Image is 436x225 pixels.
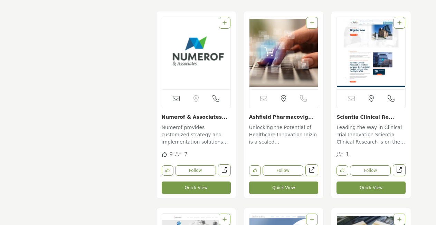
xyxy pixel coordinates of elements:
[337,182,406,194] button: Quick View
[337,122,406,147] a: Leading the Way in Clinical Trial Innovation Scientia Clinical Research is on the cutting edge of...
[218,164,231,176] a: Open numerof in new tab
[249,114,314,120] a: Ashfield Pharmacovig...
[162,152,167,157] i: Likes
[249,17,318,89] a: Open Listing in new tab
[249,122,318,147] a: Unlocking the Potential of Healthcare Innovation Inizio is a scaled commercialization platform th...
[162,165,173,176] button: Like listing
[249,165,261,176] button: Like listing
[175,165,216,176] button: Follow
[310,20,314,26] a: Add To List
[337,151,349,159] div: Followers
[337,124,406,147] p: Leading the Way in Clinical Trial Innovation Scientia Clinical Research is on the cutting edge of...
[350,165,391,176] button: Follow
[249,17,318,89] img: Ashfield Pharmacovigilance
[397,20,401,26] a: Add To List
[162,17,230,89] img: Numerof & Associates
[249,182,318,194] button: Quick View
[162,182,231,194] button: Quick View
[169,151,173,158] span: 9
[337,17,405,89] img: Scientia Clinical Research
[162,113,231,120] h3: Numerof & Associates
[162,124,231,147] p: Numerof provides customized strategy and implementation solutions for market access, medical affa...
[249,124,318,147] p: Unlocking the Potential of Healthcare Innovation Inizio is a scaled commercialization platform th...
[346,151,349,158] span: 1
[337,114,394,120] a: Scientia Clinical Re...
[337,113,406,120] h3: Scientia Clinical Research
[162,17,230,89] a: Open Listing in new tab
[305,164,318,176] a: Open ashfield-pharmacovigilance in new tab
[175,151,188,159] div: Followers
[393,164,406,176] a: Open scientia-clinical-research in new tab
[337,17,405,89] a: Open Listing in new tab
[162,114,227,120] a: Numerof & Associates...
[222,217,227,222] a: Add To List
[162,122,231,147] a: Numerof provides customized strategy and implementation solutions for market access, medical affa...
[397,217,401,222] a: Add To List
[184,151,188,158] span: 7
[249,113,318,120] h3: Ashfield Pharmacovigilance
[337,165,348,176] button: Like listing
[263,165,303,176] button: Follow
[222,20,227,26] a: Add To List
[310,217,314,222] a: Add To List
